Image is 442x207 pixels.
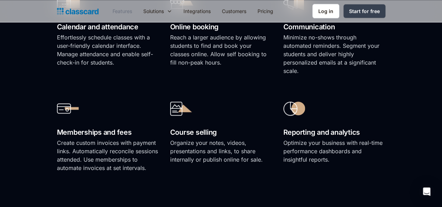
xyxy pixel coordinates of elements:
[138,3,178,19] div: Solutions
[318,7,333,15] div: Log in
[170,126,272,139] h2: Course selling
[343,4,385,18] a: Start for free
[283,139,385,164] p: Optimize your business with real-time performance dashboards and insightful reports.
[178,3,216,19] a: Integrations
[57,139,159,172] p: Create custom invoices with payment links. Automatically reconcile sessions attended. Use members...
[283,126,385,139] h2: Reporting and analytics
[283,21,385,33] h2: Communication
[216,3,252,19] a: Customers
[170,33,272,67] p: Reach a larger audience by allowing students to find and book your classes online. Allow self boo...
[418,183,435,200] div: Open Intercom Messenger
[170,21,272,33] h2: Online booking
[57,33,159,67] p: Effortlessly schedule classes with a user-friendly calendar interface. Manage attendance and enab...
[57,6,99,16] a: Logo
[107,3,138,19] a: Features
[312,4,339,18] a: Log in
[57,21,159,33] h2: Calendar and attendance
[170,139,272,164] p: Organize your notes, videos, presentations and links, to share internally or publish online for s...
[143,7,164,15] div: Solutions
[349,7,380,15] div: Start for free
[252,3,279,19] a: Pricing
[283,33,385,75] p: Minimize no-shows through automated reminders. Segment your students and deliver highly personali...
[57,126,159,139] h2: Memberships and fees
